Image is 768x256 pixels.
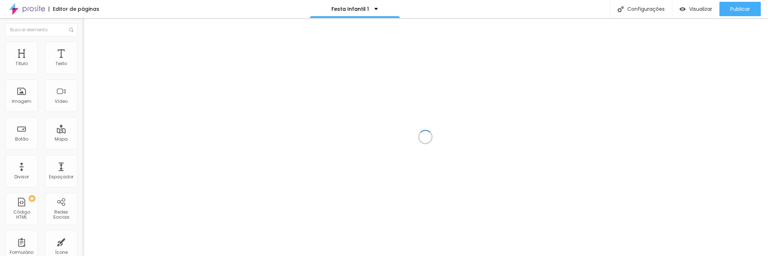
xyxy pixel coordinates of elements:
div: Redes Sociais [47,210,75,220]
div: Formulário [10,250,33,255]
div: Vídeo [55,99,68,104]
span: Visualizar [689,6,712,12]
div: Botão [15,137,28,142]
img: Icone [618,6,624,12]
div: Editor de páginas [49,6,99,12]
span: Publicar [730,6,750,12]
div: Código HTML [7,210,36,220]
button: Publicar [719,2,761,16]
div: Imagem [12,99,31,104]
div: Ícone [55,250,68,255]
p: Festa Infantil 1 [331,6,369,12]
input: Buscar elemento [5,23,77,36]
img: view-1.svg [679,6,686,12]
div: Título [15,61,28,66]
div: Mapa [55,137,68,142]
img: Icone [69,28,73,32]
div: Espaçador [49,174,73,179]
button: Visualizar [672,2,719,16]
div: Divisor [14,174,29,179]
div: Texto [55,61,67,66]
